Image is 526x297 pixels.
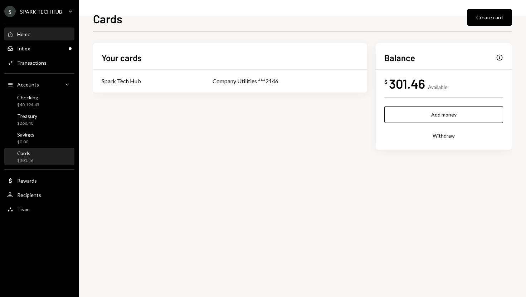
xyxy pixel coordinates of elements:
[4,42,74,55] a: Inbox
[93,11,122,26] h1: Cards
[384,127,503,144] button: Withdraw
[17,150,33,156] div: Cards
[17,192,41,198] div: Recipients
[4,28,74,40] a: Home
[17,81,39,88] div: Accounts
[17,132,34,138] div: Savings
[389,75,425,91] div: 301.46
[4,203,74,216] a: Team
[102,77,141,85] div: Spark Tech Hub
[17,31,30,37] div: Home
[17,45,30,51] div: Inbox
[17,206,30,212] div: Team
[17,158,33,164] div: $301.46
[384,52,415,64] h2: Balance
[467,9,512,26] button: Create card
[17,120,37,127] div: $268.40
[4,174,74,187] a: Rewards
[17,113,37,119] div: Treasury
[4,129,74,147] a: Savings$0.00
[4,92,74,109] a: Checking$40,194.45
[17,178,37,184] div: Rewards
[4,78,74,91] a: Accounts
[4,188,74,201] a: Recipients
[17,60,47,66] div: Transactions
[4,148,74,165] a: Cards$301.46
[384,106,503,123] button: Add money
[17,139,34,145] div: $0.00
[102,52,142,64] h2: Your cards
[213,77,359,85] div: Company Utilities ***2146
[4,111,74,128] a: Treasury$268.40
[384,78,388,85] div: $
[20,9,62,15] div: SPARK TECH HUB
[17,102,39,108] div: $40,194.45
[17,94,39,100] div: Checking
[4,6,16,17] div: S
[4,56,74,69] a: Transactions
[428,84,448,90] div: Available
